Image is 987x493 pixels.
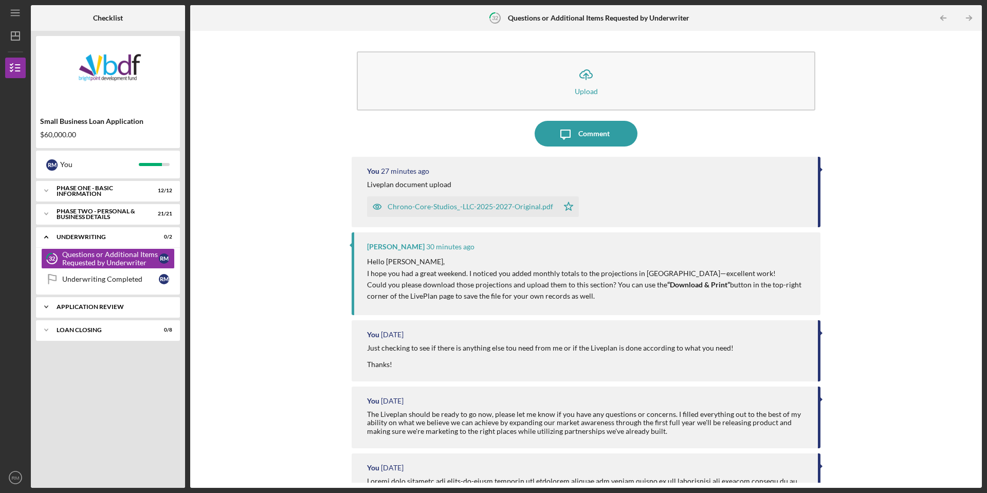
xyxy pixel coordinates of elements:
time: 2025-09-19 03:53 [381,397,404,405]
time: 2025-09-19 03:40 [381,464,404,472]
div: You [367,331,379,339]
div: You [367,464,379,472]
div: PHASE TWO - PERSONAL & BUSINESS DETAILS [57,208,147,220]
div: Phase One - Basic Information [57,185,147,197]
img: Product logo [36,41,180,103]
div: Comment [578,121,610,147]
button: Chrono-Core-Studios_-LLC-2025-2027-Original.pdf [367,196,579,217]
div: Liveplan document upload [367,180,451,189]
div: Loan Closing [57,327,147,333]
div: Just checking to see if there is anything else tou need from me or if the Liveplan is done accord... [367,344,734,369]
div: R M [159,253,169,264]
tspan: 32 [492,14,498,21]
div: 0 / 8 [154,327,172,333]
strong: “Download & Print” [667,280,730,289]
tspan: 32 [49,255,55,262]
div: 0 / 2 [154,234,172,240]
div: You [60,156,139,173]
a: 32Questions or Additional Items Requested by UnderwriterRM [41,248,175,269]
div: Underwriting [57,234,147,240]
a: Underwriting CompletedRM [41,269,175,289]
div: R M [159,274,169,284]
div: Small Business Loan Application [40,117,176,125]
b: Questions or Additional Items Requested by Underwriter [508,14,689,22]
div: Chrono-Core-Studios_-LLC-2025-2027-Original.pdf [388,203,553,211]
div: The Liveplan should be ready to go now, please let me know if you have any questions or concerns.... [367,410,808,435]
button: RM [5,467,26,488]
div: 21 / 21 [154,211,172,217]
div: $60,000.00 [40,131,176,139]
b: Checklist [93,14,123,22]
div: Upload [575,87,598,95]
div: R M [46,159,58,171]
div: 12 / 12 [154,188,172,194]
div: Application Review [57,304,167,310]
div: [PERSON_NAME] [367,243,425,251]
time: 2025-09-22 13:21 [426,243,474,251]
div: You [367,167,379,175]
time: 2025-09-22 13:24 [381,167,429,175]
div: Questions or Additional Items Requested by Underwriter [62,250,159,267]
time: 2025-09-19 19:56 [381,331,404,339]
p: Could you please download those projections and upload them to this section? You can use the butt... [367,279,810,302]
text: RM [12,475,20,481]
p: I hope you had a great weekend. I noticed you added monthly totals to the projections in [GEOGRAP... [367,268,810,279]
div: You [367,397,379,405]
p: Hello [PERSON_NAME], [367,256,810,267]
button: Comment [535,121,637,147]
div: Underwriting Completed [62,275,159,283]
button: Upload [357,51,815,111]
